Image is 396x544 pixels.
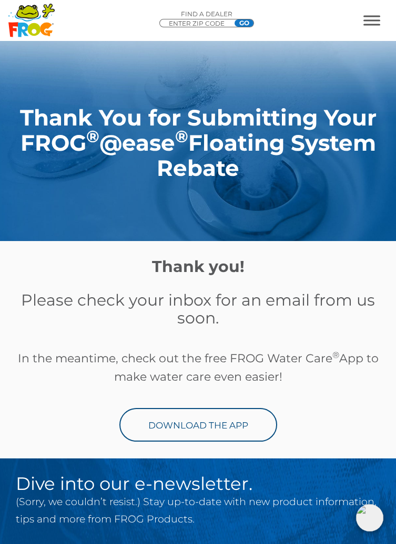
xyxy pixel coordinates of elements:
strong: Thank you! [152,257,245,276]
sup: ® [332,350,339,360]
button: MENU [363,15,380,25]
a: Download the App [119,408,277,442]
input: Zip Code Form [168,19,231,28]
p: Find A Dealer [159,9,254,19]
sup: ® [175,127,188,147]
sup: ® [86,127,99,147]
h2: Dive into our e-newsletter. [16,474,380,493]
h1: Thank You for Submitting Your FROG @ease Floating System Rebate [16,105,380,181]
input: GO [235,19,253,27]
img: openIcon [356,504,383,531]
p: (Sorry, we couldn’t resist.) Stay up-to-date with new product information, tips and more from FRO... [16,493,380,528]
